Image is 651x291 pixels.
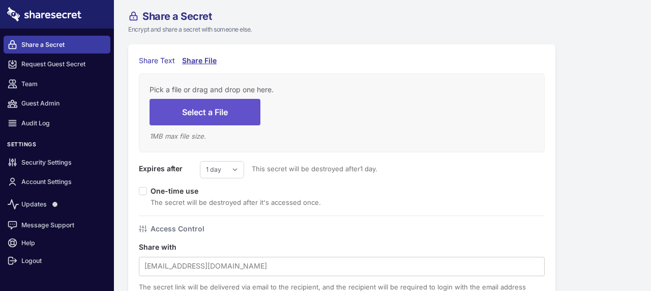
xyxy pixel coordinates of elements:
[4,173,110,191] a: Account Settings
[4,95,110,113] a: Guest Admin
[4,216,110,234] a: Message Support
[151,197,321,208] div: The secret will be destroyed after it's accessed once.
[151,223,204,234] h4: Access Control
[4,252,110,270] a: Logout
[139,242,200,253] label: Share with
[150,84,534,95] div: Pick a file or drag and drop one here.
[139,55,175,66] div: Share Text
[4,234,110,252] a: Help
[4,56,110,73] a: Request Guest Secret
[150,99,260,125] button: Select a File
[151,187,206,195] label: One-time use
[150,132,206,140] em: 1 MB max file size.
[182,55,218,66] div: Share File
[244,163,377,174] span: This secret will be destroyed after 1 day .
[128,25,612,34] p: Encrypt and share a secret with someone else.
[4,193,110,216] a: Updates
[4,75,110,93] a: Team
[4,114,110,132] a: Audit Log
[139,163,200,174] label: Expires after
[142,11,212,21] span: Share a Secret
[4,36,110,54] a: Share a Secret
[4,141,110,152] h3: Settings
[4,153,110,171] a: Security Settings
